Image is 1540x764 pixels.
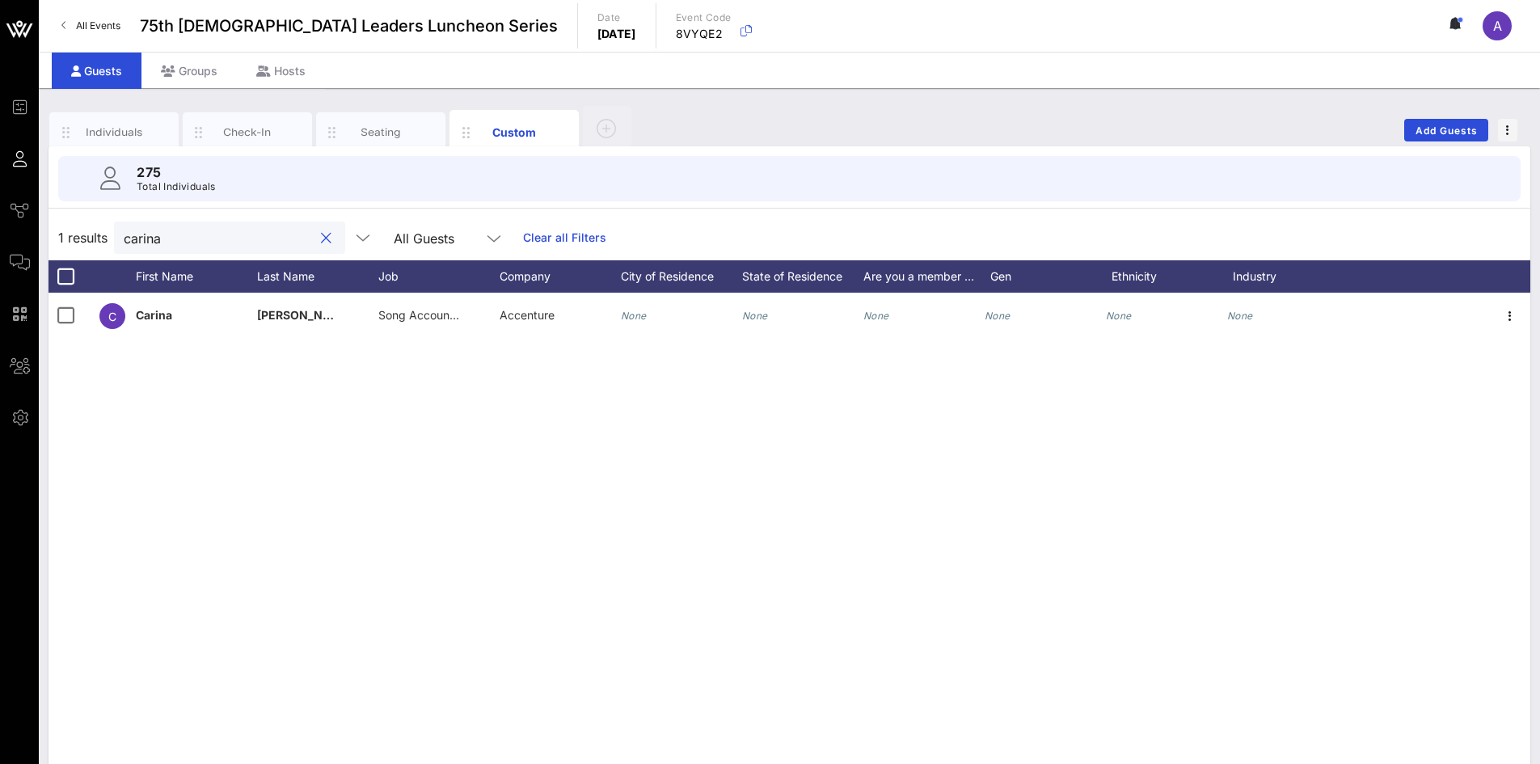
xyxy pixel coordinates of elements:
[621,260,742,293] div: City of Residence
[76,19,120,32] span: All Events
[500,308,555,322] span: Accenture
[136,308,172,322] span: Carina
[676,10,732,26] p: Event Code
[345,125,417,140] div: Seating
[378,308,483,322] span: Song Account Lead
[237,53,325,89] div: Hosts
[136,260,257,293] div: First Name
[597,26,636,42] p: [DATE]
[863,260,990,293] div: Are you a member …
[1112,260,1233,293] div: Ethnicity
[1227,310,1253,322] i: None
[108,310,116,323] span: C
[58,228,108,247] span: 1 results
[378,260,500,293] div: Job
[597,10,636,26] p: Date
[621,310,647,322] i: None
[479,124,551,141] div: Custom
[863,310,889,322] i: None
[394,231,454,246] div: All Guests
[742,310,768,322] i: None
[52,13,130,39] a: All Events
[137,163,216,182] p: 275
[990,260,1112,293] div: Gen
[52,53,141,89] div: Guests
[257,260,378,293] div: Last Name
[1483,11,1512,40] div: A
[212,125,284,140] div: Check-In
[137,179,216,195] p: Total Individuals
[676,26,732,42] p: 8VYQE2
[257,308,352,322] span: [PERSON_NAME]
[140,14,558,38] span: 75th [DEMOGRAPHIC_DATA] Leaders Luncheon Series
[1404,119,1488,141] button: Add Guests
[1415,125,1479,137] span: Add Guests
[1106,310,1132,322] i: None
[1493,18,1502,34] span: A
[742,260,863,293] div: State of Residence
[384,222,513,254] div: All Guests
[141,53,237,89] div: Groups
[1233,260,1354,293] div: Industry
[321,230,331,247] button: clear icon
[985,310,1010,322] i: None
[523,229,606,247] a: Clear all Filters
[78,125,150,140] div: Individuals
[500,260,621,293] div: Company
